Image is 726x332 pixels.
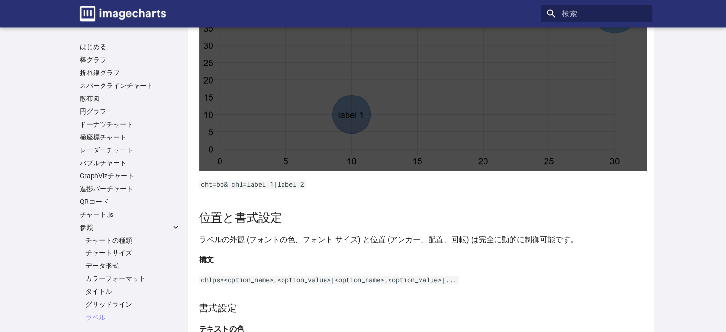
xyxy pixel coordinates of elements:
font: 散布図 [80,95,100,102]
img: ロゴ [80,6,166,21]
font: 円グラフ [80,107,106,115]
font: 棒グラフ [80,56,106,64]
a: スパークラインチャート [80,81,180,90]
font: 参照 [80,224,93,231]
a: チャート.js [80,210,180,219]
a: GraphVizチャート [80,171,180,180]
font: ドーナツチャート [80,120,133,128]
font: 構文 [199,255,214,264]
font: チャートの種類 [85,236,132,244]
font: レーダーチャート [80,146,133,154]
font: ラベル [85,313,105,321]
font: バブルチャート [80,159,126,167]
a: バブルチャート [80,159,180,167]
input: 検索 [541,5,652,22]
a: QRコード [80,197,180,206]
a: グリッドライン [85,300,180,309]
a: データ形式 [85,261,180,270]
font: 位置と書式設定 [199,211,282,225]
a: 極座標チャート [80,133,180,141]
a: 進捗バーチャート [80,184,180,193]
font: 書式設定 [199,302,237,314]
a: ドーナツチャート [80,120,180,129]
a: レーダーチャート [80,146,180,154]
font: スパークラインチャート [80,82,153,89]
a: 散布図 [80,94,180,103]
a: カラーフォーマット [85,274,180,283]
a: 棒グラフ [80,55,180,64]
a: チャートの種類 [85,236,180,245]
font: チャートサイズ [85,249,132,257]
a: ラベル [85,313,180,321]
font: カラーフォーマット [85,275,146,282]
font: 進捗バーチャート [80,185,133,193]
font: グリッドライン [85,300,132,308]
font: 極座標チャート [80,133,126,141]
a: チャートサイズ [85,248,180,257]
font: 折れ線グラフ [80,69,120,76]
font: チャート.js [80,211,113,218]
a: タイトル [85,287,180,296]
font: GraphVizチャート [80,172,134,180]
font: データ形式 [85,262,119,269]
a: 画像チャートのドキュメント [76,2,169,25]
code: chlps=<option_name>,<option_value>|<option_name>,<option_value>|... [199,276,459,284]
font: タイトル [85,288,112,295]
code: cht=bb& chl=label 1|label 2 [199,180,306,189]
a: 円グラフ [80,107,180,116]
a: 折れ線グラフ [80,68,180,77]
a: はじめる [80,43,180,51]
font: はじめる [80,43,106,51]
font: ラベルの外観 (フォントの色、フォント サイズ) と位置 (アンカー、配置、回転) は完全に動的に制御可能です。 [199,235,578,244]
font: QRコード [80,198,109,205]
